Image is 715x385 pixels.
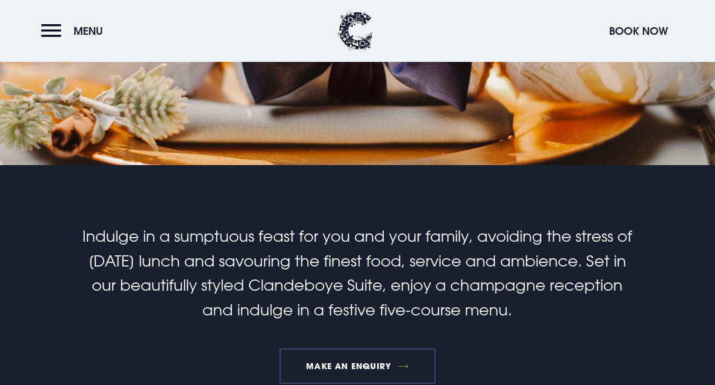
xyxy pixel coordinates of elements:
[603,18,674,44] button: Book Now
[280,348,435,384] a: MAKE AN ENQUIRY
[41,18,109,44] button: Menu
[74,24,103,38] span: Menu
[338,12,373,50] img: Clandeboye Lodge
[77,224,637,322] p: Indulge in a sumptuous feast for you and your family, avoiding the stress of [DATE] lunch and sav...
